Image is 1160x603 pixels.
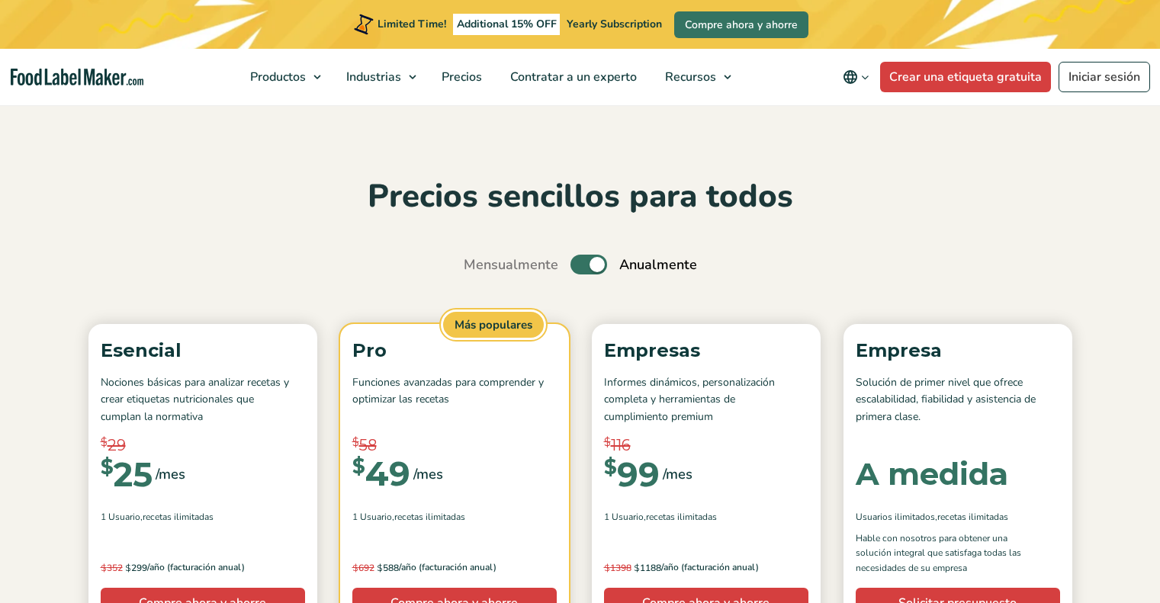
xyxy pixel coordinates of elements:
span: Anualmente [619,255,697,275]
span: $ [352,434,359,451]
span: /mes [156,463,185,485]
a: Productos [236,49,329,105]
span: Yearly Subscription [567,17,662,31]
div: 25 [101,457,153,491]
del: 352 [101,562,123,574]
span: Additional 15% OFF [453,14,561,35]
p: Solución de primer nivel que ofrece escalabilidad, fiabilidad y asistencia de primera clase. [856,374,1060,425]
span: Recetas ilimitadas [646,510,717,524]
p: Nociones básicas para analizar recetas y crear etiquetas nutricionales que cumplan la normativa [101,374,305,425]
span: $ [604,457,617,477]
span: Industrias [342,69,403,85]
del: 692 [352,562,374,574]
p: Empresas [604,336,808,365]
a: Recursos [651,49,739,105]
span: Limited Time! [378,17,446,31]
p: Empresa [856,336,1060,365]
a: Precios [428,49,493,105]
button: Change language [832,62,880,92]
span: 588 [352,560,399,576]
span: $ [101,562,107,573]
span: Usuarios ilimitados, [856,510,937,524]
span: /mes [413,463,443,485]
p: Pro [352,336,557,365]
p: Hable con nosotros para obtener una solución integral que satisfaga todas las necesidades de su e... [856,531,1031,576]
a: Compre ahora y ahorre [674,11,808,38]
span: $ [101,434,108,451]
span: Más populares [441,310,546,341]
div: A medida [856,459,1008,489]
a: Crear una etiqueta gratuita [880,62,1051,92]
span: Recetas ilimitadas [143,510,214,524]
span: 116 [611,434,631,457]
p: Esencial [101,336,305,365]
span: $ [604,562,610,573]
span: /mes [663,463,692,485]
span: $ [101,457,114,477]
span: Precios [437,69,484,85]
span: $ [352,562,358,573]
span: $ [634,562,640,573]
a: Industrias [333,49,424,105]
h2: Precios sencillos para todos [81,176,1080,218]
p: Informes dinámicos, personalización completa y herramientas de cumplimiento premium [604,374,808,425]
span: /año (facturación anual) [147,560,245,576]
del: 1398 [604,562,631,574]
a: Iniciar sesión [1059,62,1150,92]
span: $ [125,562,131,573]
span: 299 [101,560,147,576]
span: 1 Usuario, [352,510,394,524]
span: $ [352,457,365,476]
p: Funciones avanzadas para comprender y optimizar las recetas [352,374,557,425]
span: 1188 [604,560,661,576]
span: $ [604,434,611,451]
span: Mensualmente [464,255,558,275]
span: /año (facturación anual) [399,560,496,576]
span: Recetas ilimitadas [394,510,465,524]
span: Productos [246,69,307,85]
label: Toggle [570,255,607,274]
div: 49 [352,457,410,490]
span: 1 Usuario, [101,510,143,524]
span: Recetas ilimitadas [937,510,1008,524]
span: 29 [108,434,126,457]
a: Food Label Maker homepage [11,69,143,86]
span: Contratar a un experto [506,69,638,85]
a: Contratar a un experto [496,49,647,105]
span: Recursos [660,69,718,85]
span: 1 Usuario, [604,510,646,524]
span: 58 [359,434,377,457]
span: /año (facturación anual) [661,560,759,576]
span: $ [377,562,383,573]
div: 99 [604,457,660,491]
